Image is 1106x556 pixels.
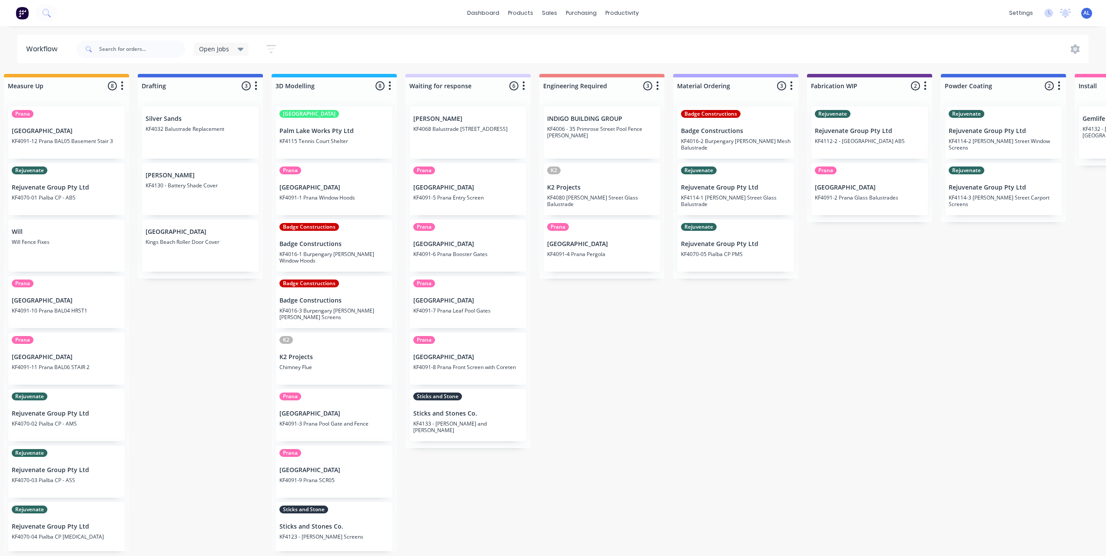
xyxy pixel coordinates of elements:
[413,223,435,231] div: Prana
[146,228,255,236] p: [GEOGRAPHIC_DATA]
[279,184,389,191] p: [GEOGRAPHIC_DATA]
[26,44,62,54] div: Workflow
[12,477,121,483] p: KF4070-03 Pialba CP - ASS
[681,166,717,174] div: Rejuvenate
[279,110,339,118] div: [GEOGRAPHIC_DATA]
[410,276,526,328] div: Prana[GEOGRAPHIC_DATA]KF4091-7 Prana Leaf Pool Gates
[279,127,389,135] p: Palm Lake Works Pty Ltd
[413,297,523,304] p: [GEOGRAPHIC_DATA]
[8,446,125,498] div: RejuvenateRejuvenate Group Pty LtdKF4070-03 Pialba CP - ASS
[12,228,121,236] p: Will
[12,166,47,174] div: Rejuvenate
[413,364,523,370] p: KF4091-8 Prana Front Screen with Coreten
[279,523,389,530] p: Sticks and Stones Co.
[413,353,523,361] p: [GEOGRAPHIC_DATA]
[547,115,657,123] p: INDIGO BUILDING GROUP
[12,239,121,245] p: Will Fence Fixes
[12,449,47,457] div: Rejuvenate
[279,280,339,287] div: Badge Constructions
[410,107,526,159] div: [PERSON_NAME]KF4068 Balustrade [STREET_ADDRESS]
[413,307,523,314] p: KF4091-7 Prana Leaf Pool Gates
[276,502,392,554] div: Sticks and StoneSticks and Stones Co.KF4123 - [PERSON_NAME] Screens
[279,353,389,361] p: K2 Projects
[681,127,790,135] p: Badge Constructions
[12,364,121,370] p: KF4091-11 Prana BAL06 STAIR 2
[949,166,984,174] div: Rejuvenate
[815,127,924,135] p: Rejuvenate Group Pty Ltd
[945,163,1062,215] div: RejuvenateRejuvenate Group Pty LtdKF4114-3 [PERSON_NAME] Street Carport Screens
[12,336,33,344] div: Prana
[12,506,47,513] div: Rejuvenate
[276,276,392,328] div: Badge ConstructionsBadge ConstructionsKF4016-3 Burpengary [PERSON_NAME] [PERSON_NAME] Screens
[815,110,850,118] div: Rejuvenate
[276,446,392,498] div: Prana[GEOGRAPHIC_DATA]KF4091-9 Prana SCR05
[146,172,255,179] p: [PERSON_NAME]
[413,420,523,433] p: KF4133 - [PERSON_NAME] and [PERSON_NAME]
[8,220,125,272] div: WillWill Fence Fixes
[949,110,984,118] div: Rejuvenate
[199,44,229,53] span: Open Jobs
[413,184,523,191] p: [GEOGRAPHIC_DATA]
[16,7,29,20] img: Factory
[12,420,121,427] p: KF4070-02 Pialba CP - AMS
[544,107,660,159] div: INDIGO BUILDING GROUPKF4006 - 35 Primrose Street Pool Fence [PERSON_NAME]
[547,194,657,207] p: KF4080 [PERSON_NAME] Street Glass Balustrade
[279,307,389,320] p: KF4016-3 Burpengary [PERSON_NAME] [PERSON_NAME] Screens
[547,184,657,191] p: K2 Projects
[276,163,392,215] div: Prana[GEOGRAPHIC_DATA]KF4091-1 Prana Window Hoods
[8,276,125,328] div: Prana[GEOGRAPHIC_DATA]KF4091-10 Prana BAL04 HRST1
[279,410,389,417] p: [GEOGRAPHIC_DATA]
[949,127,1058,135] p: Rejuvenate Group Pty Ltd
[8,502,125,554] div: RejuvenateRejuvenate Group Pty LtdKF4070-04 Pialba CP [MEDICAL_DATA]
[279,393,301,400] div: Prana
[410,163,526,215] div: Prana[GEOGRAPHIC_DATA]KF4091-5 Prana Entry Screen
[146,182,255,189] p: KF4130 - Battery Shade Cover
[12,307,121,314] p: KF4091-10 Prana BAL04 HRST1
[413,251,523,257] p: KF4091-6 Prana Booster Gates
[949,184,1058,191] p: Rejuvenate Group Pty Ltd
[463,7,504,20] a: dashboard
[279,194,389,201] p: KF4091-1 Prana Window Hoods
[12,194,121,201] p: KF4070-01 Pialba CP - ABS
[815,184,924,191] p: [GEOGRAPHIC_DATA]
[279,533,389,540] p: KF4123 - [PERSON_NAME] Screens
[681,194,790,207] p: KF4114-1 [PERSON_NAME] Street Glass Balustrade
[413,393,462,400] div: Sticks and Stone
[547,223,569,231] div: Prana
[142,107,259,159] div: Silver SandsKF4032 Balustrade Replacement
[410,220,526,272] div: Prana[GEOGRAPHIC_DATA]KF4091-6 Prana Booster Gates
[547,166,561,174] div: K2
[413,410,523,417] p: Sticks and Stones Co.
[413,166,435,174] div: Prana
[99,40,185,58] input: Search for orders...
[279,240,389,248] p: Badge Constructions
[504,7,538,20] div: products
[8,389,125,441] div: RejuvenateRejuvenate Group Pty LtdKF4070-02 Pialba CP - AMS
[276,220,392,272] div: Badge ConstructionsBadge ConstructionsKF4016-1 Burpengary [PERSON_NAME] Window Hoods
[279,166,301,174] div: Prana
[547,251,657,257] p: KF4091-4 Prana Pergola
[815,166,837,174] div: Prana
[8,107,125,159] div: Prana[GEOGRAPHIC_DATA]KF4091-12 Prana BAL05 Basement Stair 3
[681,110,741,118] div: Badge Constructions
[413,126,523,132] p: KF4068 Balustrade [STREET_ADDRESS]
[279,138,389,144] p: KF4115 Tennis Court Shelter
[544,163,660,215] div: K2K2 ProjectsKF4080 [PERSON_NAME] Street Glass Balustrade
[279,506,328,513] div: Sticks and Stone
[12,410,121,417] p: Rejuvenate Group Pty Ltd
[945,107,1062,159] div: RejuvenateRejuvenate Group Pty LtdKF4114-2 [PERSON_NAME] Street Window Screens
[276,107,392,159] div: [GEOGRAPHIC_DATA]Palm Lake Works Pty LtdKF4115 Tennis Court Shelter
[410,333,526,385] div: Prana[GEOGRAPHIC_DATA]KF4091-8 Prana Front Screen with Coreten
[279,477,389,483] p: KF4091-9 Prana SCR05
[410,389,526,441] div: Sticks and StoneSticks and Stones Co.KF4133 - [PERSON_NAME] and [PERSON_NAME]
[811,107,928,159] div: RejuvenateRejuvenate Group Pty LtdKF4112-2 - [GEOGRAPHIC_DATA] ABS
[811,163,928,215] div: Prana[GEOGRAPHIC_DATA]KF4091-2 Prana Glass Balustrades
[678,220,794,272] div: RejuvenateRejuvenate Group Pty LtdKF4070-05 Pialba CP PMS
[681,138,790,151] p: KF4016-2 Burpengary [PERSON_NAME] Mesh Balustrade
[544,220,660,272] div: Prana[GEOGRAPHIC_DATA]KF4091-4 Prana Pergola
[12,110,33,118] div: Prana
[815,194,924,201] p: KF4091-2 Prana Glass Balustrades
[949,194,1058,207] p: KF4114-3 [PERSON_NAME] Street Carport Screens
[146,126,255,132] p: KF4032 Balustrade Replacement
[815,138,924,144] p: KF4112-2 - [GEOGRAPHIC_DATA] ABS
